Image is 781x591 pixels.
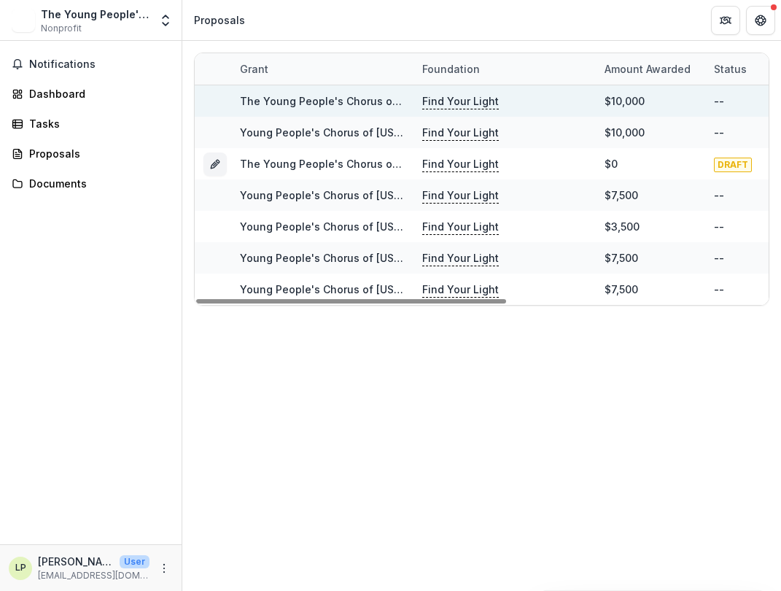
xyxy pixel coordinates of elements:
div: Grant [231,53,413,85]
div: -- [714,93,724,109]
p: Find Your Light [422,188,499,204]
div: The Young People's Chorus of [US_STATE][GEOGRAPHIC_DATA] [41,7,149,22]
a: Young People's Chorus of [US_STATE] City, Inc.-2022 [240,220,511,233]
div: Foundation [413,61,489,77]
div: -- [714,219,724,234]
button: Get Help [746,6,775,35]
div: Documents [29,176,164,191]
span: Notifications [29,58,170,71]
div: $7,500 [605,282,638,297]
p: Find Your Light [422,93,499,109]
p: Find Your Light [422,250,499,266]
div: Grant [231,61,277,77]
button: More [155,560,173,577]
a: Young People's Chorus of [US_STATE] City, Inc.-2023 [240,189,511,201]
div: -- [714,188,724,203]
a: Dashboard [6,82,176,106]
nav: breadcrumb [188,9,251,31]
p: [EMAIL_ADDRESS][DOMAIN_NAME] [38,569,149,582]
div: $3,500 [605,219,640,234]
button: Grant 4ed3bdff-4dd7-46ee-8aa7-315a137aa4eb [203,152,227,176]
button: Partners [711,6,740,35]
button: Notifications [6,53,176,76]
p: Find Your Light [422,125,499,141]
div: -- [714,282,724,297]
div: Proposals [194,12,245,28]
a: Young People's Chorus of [US_STATE][GEOGRAPHIC_DATA], Inc.-2024 [240,126,594,139]
button: Open entity switcher [155,6,176,35]
div: Dashboard [29,86,164,101]
div: Laura Patterson [15,563,26,573]
img: The Young People's Chorus of New York City [12,9,35,32]
div: $7,500 [605,188,638,203]
div: $10,000 [605,125,645,140]
div: Amount awarded [596,53,705,85]
a: Young People's Chorus of [US_STATE][GEOGRAPHIC_DATA], Inc.-2021 [240,283,591,295]
span: Nonprofit [41,22,82,35]
div: $0 [605,156,618,171]
div: Amount awarded [596,61,699,77]
p: [PERSON_NAME] [38,554,114,569]
div: $10,000 [605,93,645,109]
div: $7,500 [605,250,638,266]
div: Tasks [29,116,164,131]
p: User [120,555,149,568]
div: Foundation [413,53,596,85]
a: Young People's Chorus of [US_STATE] City, Inc.-2022 [240,252,511,264]
div: -- [714,250,724,266]
p: Find Your Light [422,282,499,298]
div: Status [705,61,755,77]
p: Find Your Light [422,219,499,235]
div: Proposals [29,146,164,161]
a: Documents [6,171,176,196]
a: Tasks [6,112,176,136]
p: Find Your Light [422,156,499,172]
div: -- [714,125,724,140]
span: DRAFT [714,158,752,172]
a: Proposals [6,142,176,166]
